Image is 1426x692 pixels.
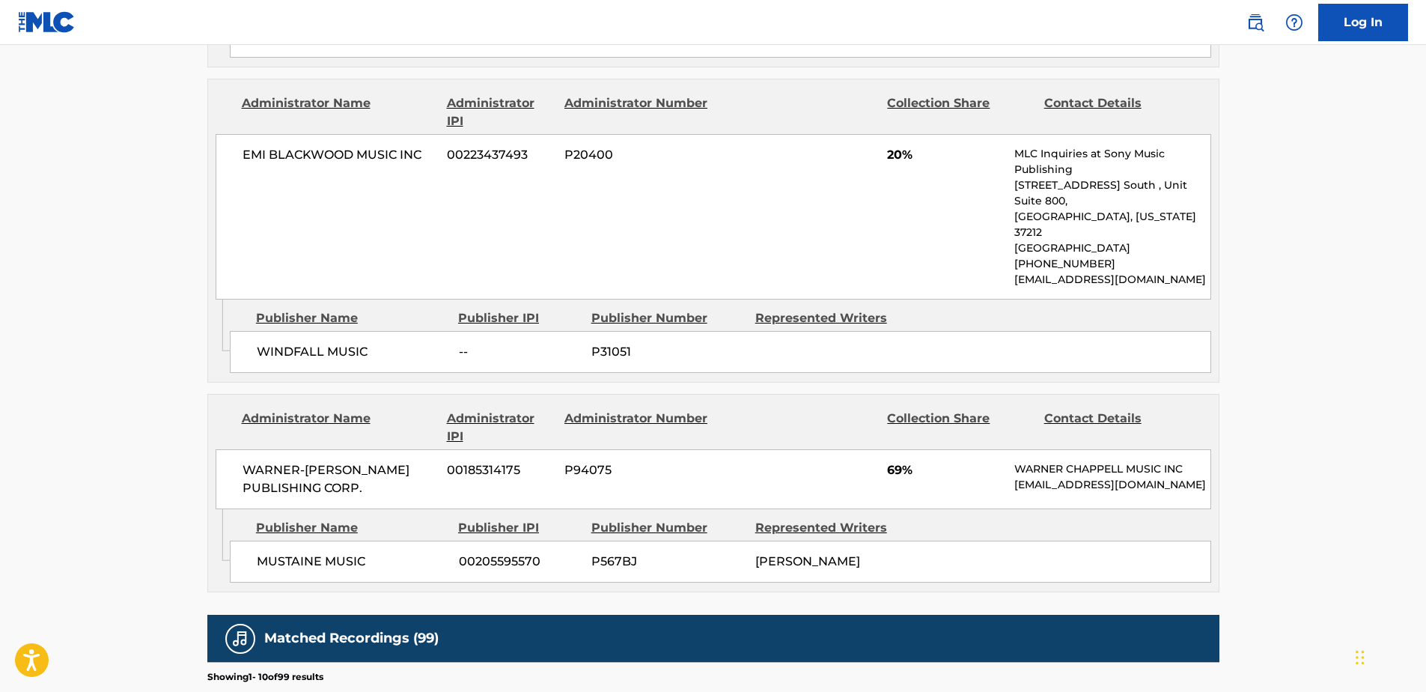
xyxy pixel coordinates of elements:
img: help [1285,13,1303,31]
span: EMI BLACKWOOD MUSIC INC [243,146,436,164]
p: [STREET_ADDRESS] South , Unit Suite 800, [1014,177,1210,209]
span: WARNER-[PERSON_NAME] PUBLISHING CORP. [243,461,436,497]
div: Publisher IPI [458,309,580,327]
div: Administrator Number [564,410,710,446]
div: Represented Writers [755,309,908,327]
div: Collection Share [887,94,1032,130]
span: 20% [887,146,1003,164]
div: Administrator Name [242,410,436,446]
div: Drag [1356,635,1365,680]
span: WINDFALL MUSIC [257,343,448,361]
div: Publisher Name [256,309,447,327]
a: Log In [1318,4,1408,41]
span: 00185314175 [447,461,553,479]
span: P94075 [564,461,710,479]
div: Administrator Number [564,94,710,130]
p: [EMAIL_ADDRESS][DOMAIN_NAME] [1014,272,1210,288]
span: 00205595570 [459,553,580,571]
div: Administrator IPI [447,94,553,130]
img: search [1246,13,1264,31]
p: [PHONE_NUMBER] [1014,256,1210,272]
p: [EMAIL_ADDRESS][DOMAIN_NAME] [1014,477,1210,493]
span: P20400 [564,146,710,164]
p: MLC Inquiries at Sony Music Publishing [1014,146,1210,177]
a: Public Search [1240,7,1270,37]
p: [GEOGRAPHIC_DATA] [1014,240,1210,256]
iframe: Chat Widget [1351,620,1426,692]
div: Publisher Number [591,519,744,537]
div: Help [1279,7,1309,37]
div: Publisher Number [591,309,744,327]
div: Contact Details [1044,94,1189,130]
div: Publisher IPI [458,519,580,537]
div: Administrator Name [242,94,436,130]
div: Administrator IPI [447,410,553,446]
span: [PERSON_NAME] [755,554,860,568]
p: WARNER CHAPPELL MUSIC INC [1014,461,1210,477]
p: Showing 1 - 10 of 99 results [207,670,323,684]
span: 00223437493 [447,146,553,164]
div: Represented Writers [755,519,908,537]
span: 69% [887,461,1003,479]
div: Contact Details [1044,410,1189,446]
h5: Matched Recordings (99) [264,630,439,647]
span: P31051 [591,343,744,361]
div: Publisher Name [256,519,447,537]
img: MLC Logo [18,11,76,33]
span: -- [459,343,580,361]
span: P567BJ [591,553,744,571]
span: MUSTAINE MUSIC [257,553,448,571]
img: Matched Recordings [231,630,249,648]
div: Collection Share [887,410,1032,446]
p: [GEOGRAPHIC_DATA], [US_STATE] 37212 [1014,209,1210,240]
